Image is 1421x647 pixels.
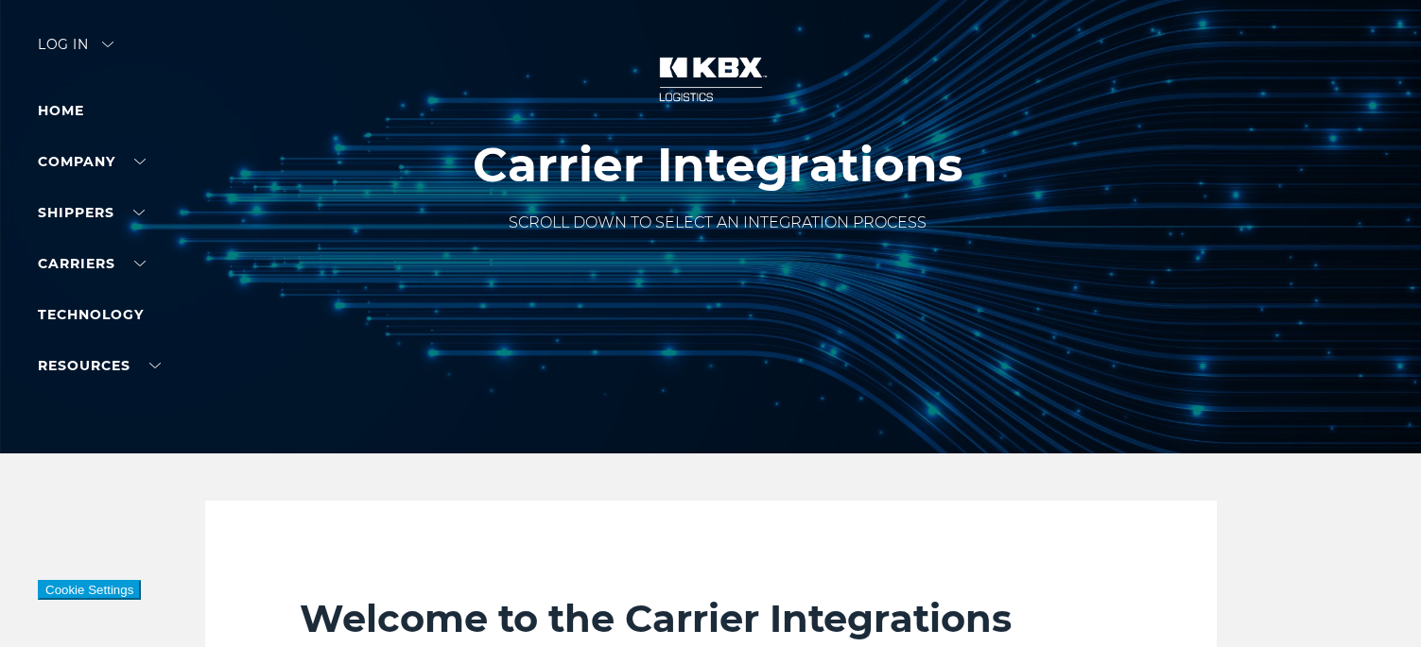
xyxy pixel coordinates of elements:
[38,357,161,374] a: RESOURCES
[473,212,963,234] p: SCROLL DOWN TO SELECT AN INTEGRATION PROCESS
[38,255,146,272] a: Carriers
[38,306,144,323] a: Technology
[102,42,113,47] img: arrow
[38,204,145,221] a: SHIPPERS
[640,38,782,121] img: kbx logo
[38,102,84,119] a: Home
[473,138,963,193] h1: Carrier Integrations
[38,153,146,170] a: Company
[38,38,113,65] div: Log in
[38,580,141,600] button: Cookie Settings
